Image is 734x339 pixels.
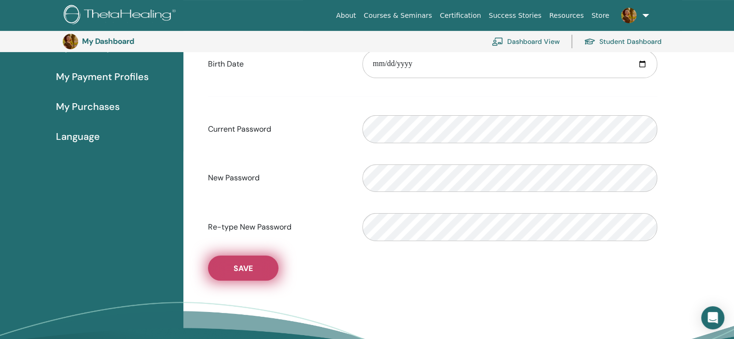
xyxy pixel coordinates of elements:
[201,120,355,138] label: Current Password
[492,31,560,52] a: Dashboard View
[208,256,278,281] button: Save
[82,37,179,46] h3: My Dashboard
[63,34,78,49] img: default.jpg
[360,7,436,25] a: Courses & Seminars
[621,8,637,23] img: default.jpg
[201,55,355,73] label: Birth Date
[234,263,253,273] span: Save
[588,7,613,25] a: Store
[201,218,355,236] label: Re-type New Password
[64,5,179,27] img: logo.png
[56,129,100,144] span: Language
[492,37,503,46] img: chalkboard-teacher.svg
[485,7,545,25] a: Success Stories
[201,169,355,187] label: New Password
[56,69,149,84] span: My Payment Profiles
[56,99,120,114] span: My Purchases
[545,7,588,25] a: Resources
[436,7,485,25] a: Certification
[701,306,724,329] div: Open Intercom Messenger
[332,7,360,25] a: About
[584,38,596,46] img: graduation-cap.svg
[584,31,662,52] a: Student Dashboard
